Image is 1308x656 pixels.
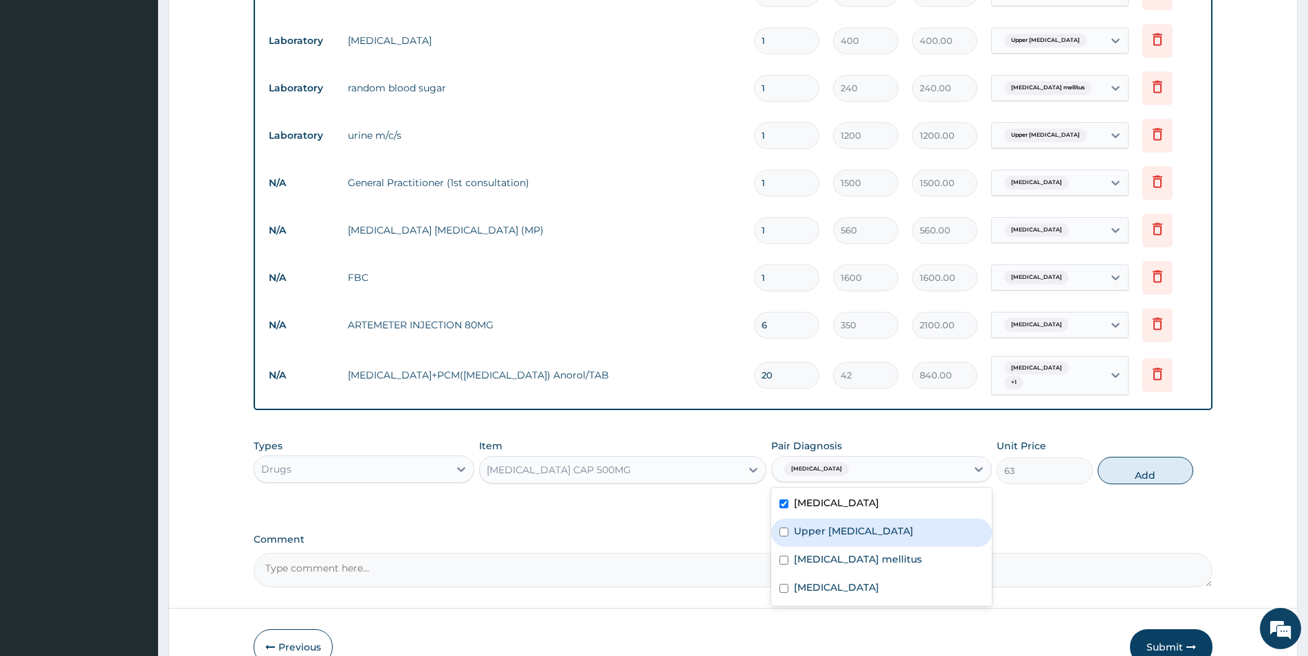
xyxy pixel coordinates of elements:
[1004,81,1091,95] span: [MEDICAL_DATA] mellitus
[341,169,747,196] td: General Practitioner (1st consultation)
[341,361,747,389] td: [MEDICAL_DATA]+PCM([MEDICAL_DATA]) Anorol/TAB
[1004,318,1069,332] span: [MEDICAL_DATA]
[1004,376,1023,389] span: + 1
[341,311,747,339] td: ARTEMETER INJECTION 80MG
[262,123,341,148] td: Laboratory
[254,440,282,452] label: Types
[254,534,1212,545] label: Comment
[262,170,341,196] td: N/A
[1004,34,1087,47] span: Upper [MEDICAL_DATA]
[341,74,747,102] td: random blood sugar
[794,580,879,594] label: [MEDICAL_DATA]
[341,264,747,291] td: FBC
[262,313,341,338] td: N/A
[7,375,262,423] textarea: Type your message and hit 'Enter'
[794,496,879,510] label: [MEDICAL_DATA]
[80,173,190,312] span: We're online!
[1004,128,1087,142] span: Upper [MEDICAL_DATA]
[1004,361,1069,375] span: [MEDICAL_DATA]
[479,439,502,453] label: Item
[262,218,341,243] td: N/A
[771,439,842,453] label: Pair Diagnosis
[1004,223,1069,237] span: [MEDICAL_DATA]
[262,28,341,54] td: Laboratory
[261,462,291,476] div: Drugs
[1098,457,1193,484] button: Add
[262,265,341,291] td: N/A
[341,27,747,54] td: [MEDICAL_DATA]
[997,439,1046,453] label: Unit Price
[794,524,913,538] label: Upper [MEDICAL_DATA]
[225,7,258,40] div: Minimize live chat window
[1004,271,1069,284] span: [MEDICAL_DATA]
[794,552,922,566] label: [MEDICAL_DATA] mellitus
[71,77,231,95] div: Chat with us now
[262,76,341,101] td: Laboratory
[341,122,747,149] td: urine m/c/s
[1004,176,1069,190] span: [MEDICAL_DATA]
[262,363,341,388] td: N/A
[784,462,849,476] span: [MEDICAL_DATA]
[341,216,747,244] td: [MEDICAL_DATA] [MEDICAL_DATA] (MP)
[25,69,56,103] img: d_794563401_company_1708531726252_794563401
[487,463,631,477] div: [MEDICAL_DATA] CAP 500MG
